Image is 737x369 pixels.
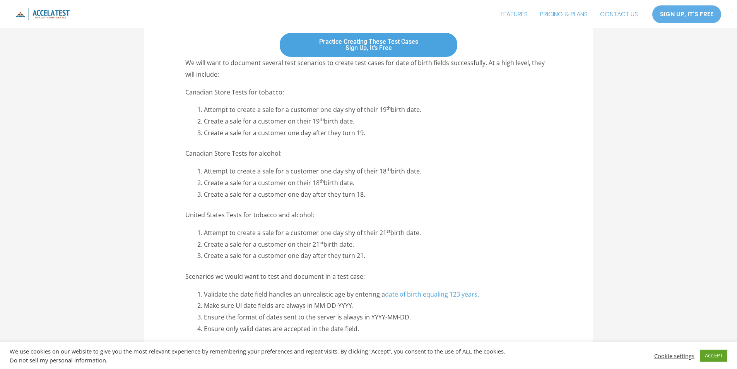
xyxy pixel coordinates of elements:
[10,356,106,364] a: Do not sell my personal information
[279,33,458,57] a: Practice Creating These Test CasesSign Up, It’s Free
[15,8,70,20] img: icon
[494,5,534,24] a: FEATURES
[204,227,552,239] li: Attempt to create a sale for a customer one day shy of their 21 birth date.
[320,178,324,184] sup: th
[700,350,727,362] a: ACCEPT
[10,357,512,364] div: .
[204,300,552,312] li: Make sure UI date fields are always in MM-DD-YYYY.
[320,239,323,246] sup: st
[204,166,552,177] li: Attempt to create a sale for a customer one day shy of their 18 birth date.
[204,323,552,335] li: Ensure only valid dates are accepted in the date field.
[320,116,324,123] sup: th
[10,348,512,364] div: We use cookies on our website to give you the most relevant experience by remembering your prefer...
[534,5,594,24] a: PRICING & PLANS
[594,5,644,24] a: CONTACT US
[185,87,552,98] p: Canadian Store Tests for tobacco:
[204,104,552,116] li: Attempt to create a sale for a customer one day shy of their 19 birth date.
[386,228,390,234] sup: st
[185,271,552,283] p: Scenarios we would want to test and document in a test case:
[185,57,552,80] p: We will want to document several test scenarios to create test cases for date of birth fields suc...
[204,289,552,300] li: Validate the date field handles an unrealistic age by entering a .
[652,5,722,24] a: SIGN UP, IT'S FREE
[385,290,477,299] a: date of birth equaling 123 years
[494,5,644,24] nav: Site Navigation
[204,116,552,127] li: Create a sale for a customer on their 19 birth date.
[204,312,552,323] li: Ensure the format of dates sent to the server is always in YYYY-MM-DD.
[204,127,552,139] li: Create a sale for a customer one day after they turn 19.
[185,209,552,221] p: United States Tests for tobacco and alcohol:
[185,148,552,160] p: Canadian Store Tests for alcohol:
[654,352,694,359] a: Cookie settings
[204,250,552,262] li: Create a sale for a customer one day after they turn 21.
[386,105,391,111] sup: th
[386,166,391,173] sup: th
[204,177,552,189] li: Create a sale for a customer on their 18 birth date.
[204,189,552,201] li: Create a sale for a customer one day after they turn 18.
[204,239,552,251] li: Create a sale for a customer on their 21 birth date.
